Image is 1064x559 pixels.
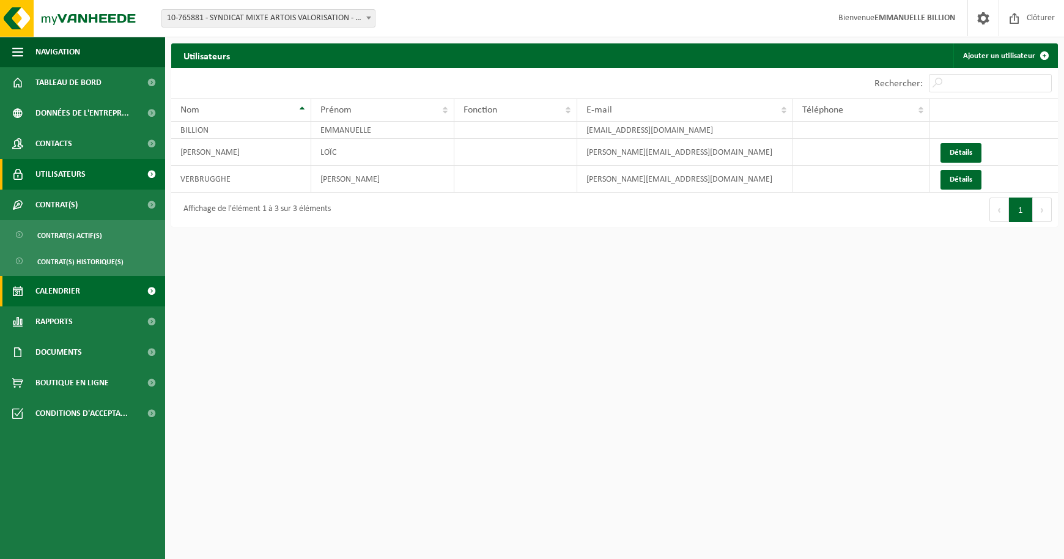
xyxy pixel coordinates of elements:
[874,13,955,23] strong: EMMANUELLE BILLION
[989,198,1009,222] button: Previous
[940,170,981,190] a: Détails
[37,224,102,247] span: Contrat(s) actif(s)
[35,337,82,368] span: Documents
[171,139,311,166] td: [PERSON_NAME]
[35,98,129,128] span: Données de l'entrepr...
[586,105,612,115] span: E-mail
[171,166,311,193] td: VERBRUGGHE
[320,105,352,115] span: Prénom
[577,166,793,193] td: [PERSON_NAME][EMAIL_ADDRESS][DOMAIN_NAME]
[802,105,843,115] span: Téléphone
[311,166,454,193] td: [PERSON_NAME]
[577,122,793,139] td: [EMAIL_ADDRESS][DOMAIN_NAME]
[35,37,80,67] span: Navigation
[953,43,1057,68] a: Ajouter un utilisateur
[311,122,454,139] td: EMMANUELLE
[161,9,375,28] span: 10-765881 - SYNDICAT MIXTE ARTOIS VALORISATION - TILLOY LES MOFFLAINES
[35,67,102,98] span: Tableau de bord
[35,368,109,398] span: Boutique en ligne
[311,139,454,166] td: LOÏC
[180,105,199,115] span: Nom
[177,199,331,221] div: Affichage de l'élément 1 à 3 sur 3 éléments
[35,128,72,159] span: Contacts
[171,43,242,67] h2: Utilisateurs
[577,139,793,166] td: [PERSON_NAME][EMAIL_ADDRESS][DOMAIN_NAME]
[35,398,128,429] span: Conditions d'accepta...
[35,159,86,190] span: Utilisateurs
[1033,198,1052,222] button: Next
[464,105,497,115] span: Fonction
[1009,198,1033,222] button: 1
[35,306,73,337] span: Rapports
[3,223,162,246] a: Contrat(s) actif(s)
[35,190,78,220] span: Contrat(s)
[162,10,375,27] span: 10-765881 - SYNDICAT MIXTE ARTOIS VALORISATION - TILLOY LES MOFFLAINES
[35,276,80,306] span: Calendrier
[3,250,162,273] a: Contrat(s) historique(s)
[940,143,981,163] a: Détails
[874,79,923,89] label: Rechercher:
[37,250,124,273] span: Contrat(s) historique(s)
[171,122,311,139] td: BILLION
